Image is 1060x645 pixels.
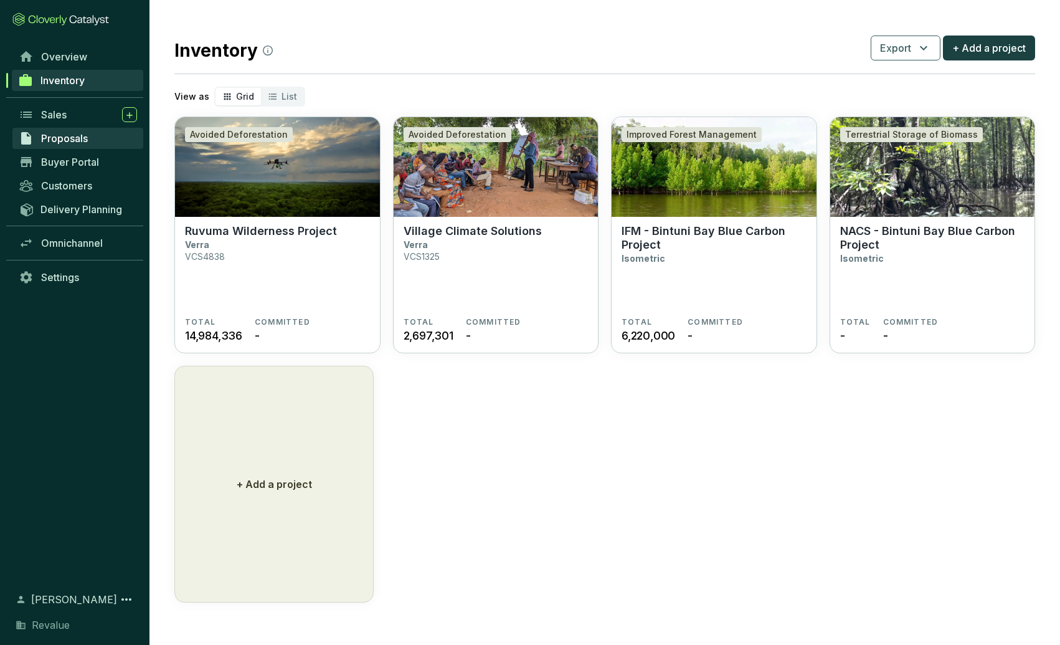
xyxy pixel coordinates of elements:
[840,127,983,142] div: Terrestrial Storage of Biomass
[255,327,260,344] span: -
[12,70,143,91] a: Inventory
[394,117,599,217] img: Village Climate Solutions
[185,317,215,327] span: TOTAL
[840,224,1025,252] p: NACS - Bintuni Bay Blue Carbon Project
[41,156,99,168] span: Buyer Portal
[466,317,521,327] span: COMMITTED
[174,117,381,353] a: Ruvuma Wilderness ProjectAvoided DeforestationRuvuma Wilderness ProjectVerraVCS4838TOTAL14,984,33...
[622,253,665,264] p: Isometric
[830,117,1035,217] img: NACS - Bintuni Bay Blue Carbon Project
[12,199,143,219] a: Delivery Planning
[174,37,273,64] h2: Inventory
[840,253,884,264] p: Isometric
[830,117,1036,353] a: NACS - Bintuni Bay Blue Carbon ProjectTerrestrial Storage of BiomassNACS - Bintuni Bay Blue Carbo...
[185,127,293,142] div: Avoided Deforestation
[40,203,122,216] span: Delivery Planning
[282,91,297,102] span: List
[611,117,817,353] a: IFM - Bintuni Bay Blue Carbon ProjectImproved Forest ManagementIFM - Bintuni Bay Blue Carbon Proj...
[41,132,88,145] span: Proposals
[41,50,87,63] span: Overview
[622,224,807,252] p: IFM - Bintuni Bay Blue Carbon Project
[41,179,92,192] span: Customers
[12,46,143,67] a: Overview
[214,87,305,107] div: segmented control
[185,239,209,250] p: Verra
[404,317,434,327] span: TOTAL
[393,117,599,353] a: Village Climate SolutionsAvoided DeforestationVillage Climate SolutionsVerraVCS1325TOTAL2,697,301...
[12,267,143,288] a: Settings
[12,151,143,173] a: Buyer Portal
[41,271,79,284] span: Settings
[871,36,940,60] button: Export
[185,327,242,344] span: 14,984,336
[404,224,542,238] p: Village Climate Solutions
[612,117,816,217] img: IFM - Bintuni Bay Blue Carbon Project
[952,41,1026,55] span: + Add a project
[404,127,511,142] div: Avoided Deforestation
[404,239,428,250] p: Verra
[12,104,143,125] a: Sales
[255,317,310,327] span: COMMITTED
[185,224,337,238] p: Ruvuma Wilderness Project
[883,317,939,327] span: COMMITTED
[175,117,380,217] img: Ruvuma Wilderness Project
[622,317,652,327] span: TOTAL
[185,251,225,262] p: VCS4838
[32,618,70,633] span: Revalue
[943,36,1035,60] button: + Add a project
[688,317,743,327] span: COMMITTED
[174,90,209,103] p: View as
[174,366,374,603] button: + Add a project
[883,327,888,344] span: -
[12,232,143,254] a: Omnichannel
[688,327,693,344] span: -
[236,91,254,102] span: Grid
[237,477,312,492] p: + Add a project
[840,327,845,344] span: -
[41,108,67,121] span: Sales
[622,127,762,142] div: Improved Forest Management
[880,41,911,55] span: Export
[404,251,440,262] p: VCS1325
[41,237,103,249] span: Omnichannel
[840,317,871,327] span: TOTAL
[12,175,143,196] a: Customers
[466,327,471,344] span: -
[622,327,675,344] span: 6,220,000
[12,128,143,149] a: Proposals
[40,74,85,87] span: Inventory
[404,327,453,344] span: 2,697,301
[31,592,117,607] span: [PERSON_NAME]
